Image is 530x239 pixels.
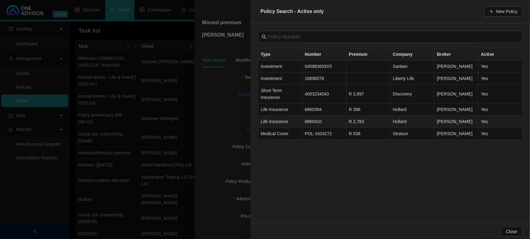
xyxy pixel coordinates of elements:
[437,76,473,81] span: [PERSON_NAME]
[347,128,391,140] td: R 538
[347,116,391,128] td: R 2,783
[393,131,408,136] span: Stratum
[261,131,288,136] span: Medical Cover
[302,104,347,116] td: 6860394
[302,85,347,104] td: 4003234043
[302,60,347,73] td: 045883633X5
[268,33,514,41] input: Policy Number
[437,131,473,136] span: [PERSON_NAME]
[258,48,302,60] th: Type
[347,104,391,116] td: R 396
[478,48,523,60] th: Active
[393,76,414,81] span: Liberty Life
[261,64,282,69] span: Investment
[261,119,288,124] span: Life Insurance
[393,119,406,124] span: Hollard
[478,116,523,128] td: Yes
[484,7,523,16] button: New Policy
[261,76,282,81] span: Investment
[478,85,523,104] td: Yes
[261,88,282,100] span: Short Term Insurance
[393,91,412,96] span: Discovery
[437,91,473,96] span: [PERSON_NAME]
[501,227,522,237] button: Close
[437,64,473,69] span: [PERSON_NAME]
[262,34,267,39] span: search
[506,228,517,235] span: Close
[437,119,473,124] span: [PERSON_NAME]
[302,128,347,140] td: POL-1624272
[302,116,347,128] td: 6860410
[434,48,478,60] th: Broker
[302,73,347,85] td: 16896576
[393,107,406,112] span: Hollard
[393,64,407,69] span: Sanlam
[478,60,523,73] td: Yes
[390,48,434,60] th: Company
[261,107,288,112] span: Life Insurance
[478,104,523,116] td: Yes
[260,9,324,14] span: Policy Search - Active only
[302,48,347,60] th: Number
[478,128,523,140] td: Yes
[496,8,518,15] span: New Policy
[347,48,391,60] th: Premium
[478,73,523,85] td: Yes
[437,107,473,112] span: [PERSON_NAME]
[347,85,391,104] td: R 2,897
[489,9,494,14] span: plus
